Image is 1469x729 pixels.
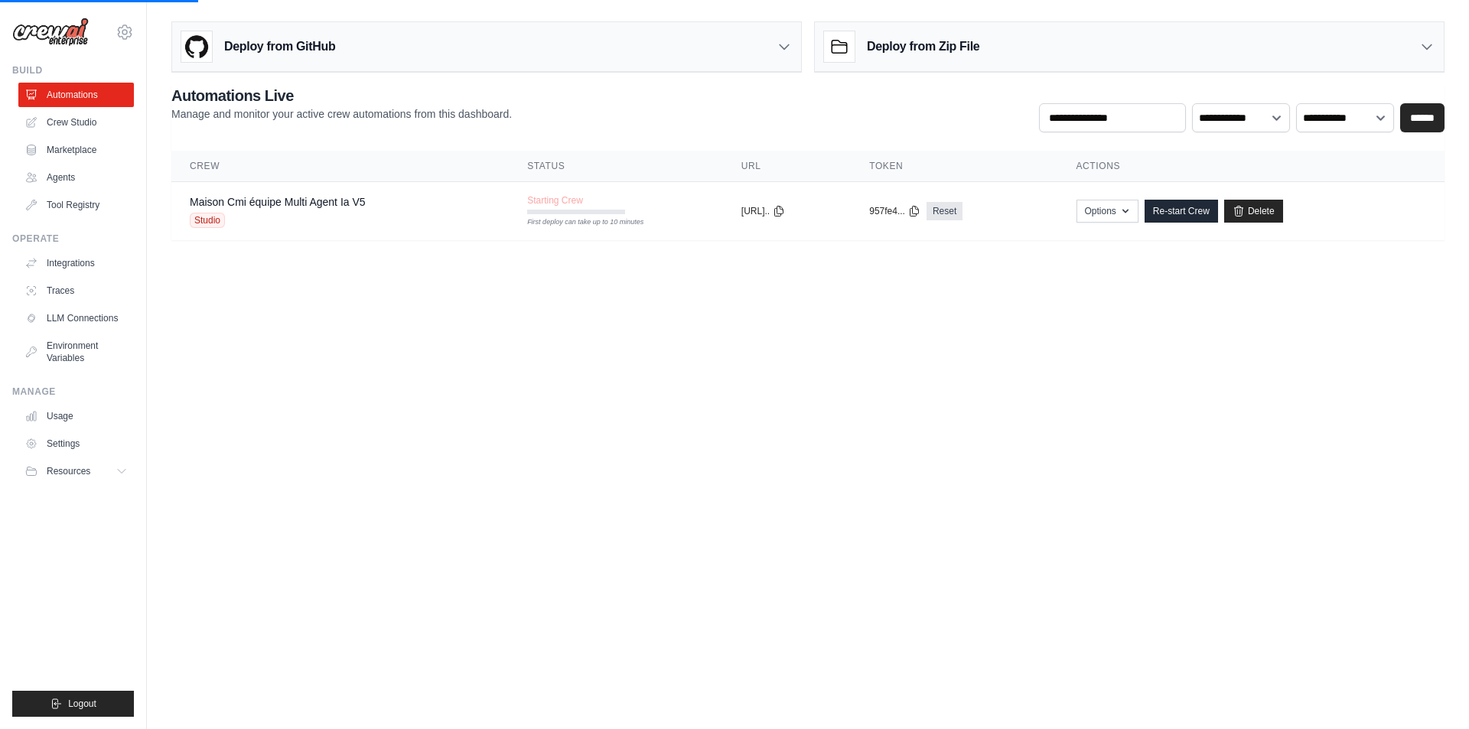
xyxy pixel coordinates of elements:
[1224,200,1283,223] a: Delete
[190,213,225,228] span: Studio
[18,83,134,107] a: Automations
[18,193,134,217] a: Tool Registry
[18,306,134,330] a: LLM Connections
[1058,151,1445,182] th: Actions
[18,278,134,303] a: Traces
[1077,200,1138,223] button: Options
[927,202,963,220] a: Reset
[12,18,89,47] img: Logo
[171,151,509,182] th: Crew
[1392,656,1469,729] div: Widget de chat
[18,459,134,483] button: Resources
[723,151,851,182] th: URL
[18,251,134,275] a: Integrations
[224,37,335,56] h3: Deploy from GitHub
[851,151,1057,182] th: Token
[12,64,134,76] div: Build
[12,233,134,245] div: Operate
[68,698,96,710] span: Logout
[12,386,134,398] div: Manage
[18,138,134,162] a: Marketplace
[181,31,212,62] img: GitHub Logo
[869,205,920,217] button: 957fe4...
[47,465,90,477] span: Resources
[509,151,723,182] th: Status
[190,196,366,208] a: Maison Cmi équipe Multi Agent Ia V5
[18,431,134,456] a: Settings
[12,691,134,717] button: Logout
[527,217,625,228] div: First deploy can take up to 10 minutes
[171,85,512,106] h2: Automations Live
[527,194,583,207] span: Starting Crew
[18,404,134,428] a: Usage
[867,37,979,56] h3: Deploy from Zip File
[171,106,512,122] p: Manage and monitor your active crew automations from this dashboard.
[1145,200,1218,223] a: Re-start Crew
[18,165,134,190] a: Agents
[1392,656,1469,729] iframe: Chat Widget
[18,334,134,370] a: Environment Variables
[18,110,134,135] a: Crew Studio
